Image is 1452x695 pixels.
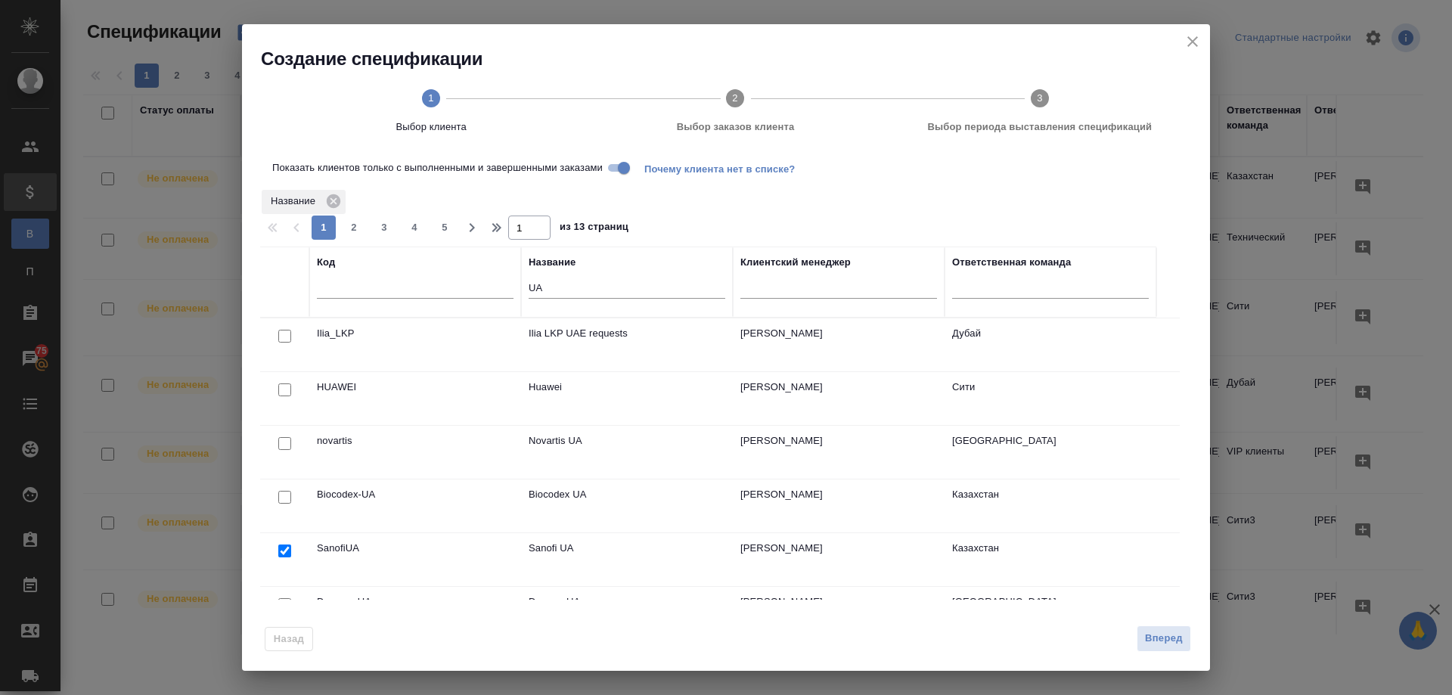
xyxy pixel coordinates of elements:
[733,318,945,371] td: [PERSON_NAME]
[945,587,1156,640] td: [GEOGRAPHIC_DATA]
[945,372,1156,425] td: Сити
[261,47,1210,71] h2: Создание спецификации
[945,533,1156,586] td: Казахстан
[402,216,427,240] button: 4
[1145,630,1183,647] span: Вперед
[529,380,725,395] p: Huawei
[945,426,1156,479] td: [GEOGRAPHIC_DATA]
[529,541,725,556] p: Sanofi UA
[945,318,1156,371] td: Дубай
[644,162,807,174] span: Почему клиента нет в списке?
[309,426,521,479] td: novartis
[309,587,521,640] td: Danone_UA
[733,587,945,640] td: [PERSON_NAME]
[372,216,396,240] button: 3
[317,255,335,270] div: Код
[1137,625,1191,652] button: Вперед
[342,220,366,235] span: 2
[309,318,521,371] td: Ilia_LKP
[733,426,945,479] td: [PERSON_NAME]
[952,255,1071,270] div: Ответственная команда
[733,479,945,532] td: [PERSON_NAME]
[529,326,725,341] p: Ilia LKP UAE requests
[560,218,628,240] span: из 13 страниц
[1037,92,1042,104] text: 3
[740,255,851,270] div: Клиентский менеджер
[271,194,321,209] p: Название
[402,220,427,235] span: 4
[285,119,577,135] span: Выбор клиента
[529,487,725,502] p: Biocodex UA
[529,255,576,270] div: Название
[733,92,738,104] text: 2
[342,216,366,240] button: 2
[529,433,725,448] p: Novartis UA
[733,372,945,425] td: [PERSON_NAME]
[894,119,1186,135] span: Выбор периода выставления спецификаций
[589,119,881,135] span: Выбор заказов клиента
[272,160,603,175] span: Показать клиентов только с выполненными и завершенными заказами
[372,220,396,235] span: 3
[433,216,457,240] button: 5
[529,594,725,610] p: Danone UA
[945,479,1156,532] td: Казахстан
[262,190,346,214] div: Название
[309,372,521,425] td: HUAWEI
[428,92,433,104] text: 1
[733,533,945,586] td: [PERSON_NAME]
[1181,30,1204,53] button: close
[309,479,521,532] td: Biocodex-UA
[433,220,457,235] span: 5
[309,533,521,586] td: SanofiUA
